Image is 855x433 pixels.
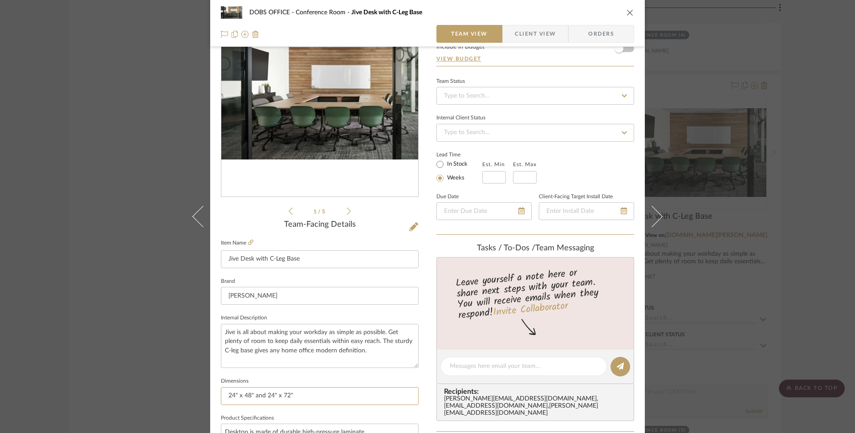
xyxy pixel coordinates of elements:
div: team Messaging [436,244,634,253]
div: 0 [221,4,418,197]
span: 5 [322,209,326,214]
span: Orders [578,25,624,43]
a: Invite Collaborator [493,298,569,321]
label: Weeks [445,174,464,182]
input: Enter the dimensions of this item [221,387,419,405]
a: View Budget [436,55,634,62]
label: Item Name [221,239,253,247]
div: Leave yourself a note here or share next steps with your team. You will receive emails when they ... [436,263,635,323]
mat-radio-group: Select item type [436,159,482,184]
input: Type to Search… [436,87,634,105]
input: Type to Search… [436,124,634,142]
label: Dimensions [221,379,248,384]
span: 1 [313,209,318,214]
span: Conference Room [296,9,351,16]
div: Team-Facing Details [221,220,419,230]
div: Internal Client Status [436,116,485,120]
span: / [318,209,322,214]
label: Internal Description [221,316,267,320]
input: Enter Brand [221,287,419,305]
label: Brand [221,279,235,284]
span: Team View [451,25,488,43]
div: [PERSON_NAME][EMAIL_ADDRESS][DOMAIN_NAME] , [EMAIL_ADDRESS][DOMAIN_NAME] , [PERSON_NAME][EMAIL_AD... [444,396,630,417]
label: Product Specifications [221,416,274,421]
img: Remove from project [252,31,259,38]
label: Client-Facing Target Install Date [539,195,613,199]
label: Est. Min [482,161,505,167]
label: Est. Max [513,161,537,167]
input: Enter Due Date [436,202,532,220]
img: 7bb5e649-ea55-4d9b-8519-45ed89b6cfed_48x40.jpg [221,4,242,21]
span: DOBS OFFICE [249,9,296,16]
label: Due Date [436,195,459,199]
input: Enter Install Date [539,202,634,220]
button: close [626,8,634,16]
span: Tasks / To-Dos / [477,244,535,252]
label: In Stock [445,160,468,168]
span: Jive Desk with C-Leg Base [351,9,422,16]
span: Client View [515,25,556,43]
label: Lead Time [436,151,482,159]
div: Team Status [436,79,465,84]
span: Recipients: [444,388,630,396]
img: 7bb5e649-ea55-4d9b-8519-45ed89b6cfed_436x436.jpg [221,41,418,159]
input: Enter Item Name [221,250,419,268]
